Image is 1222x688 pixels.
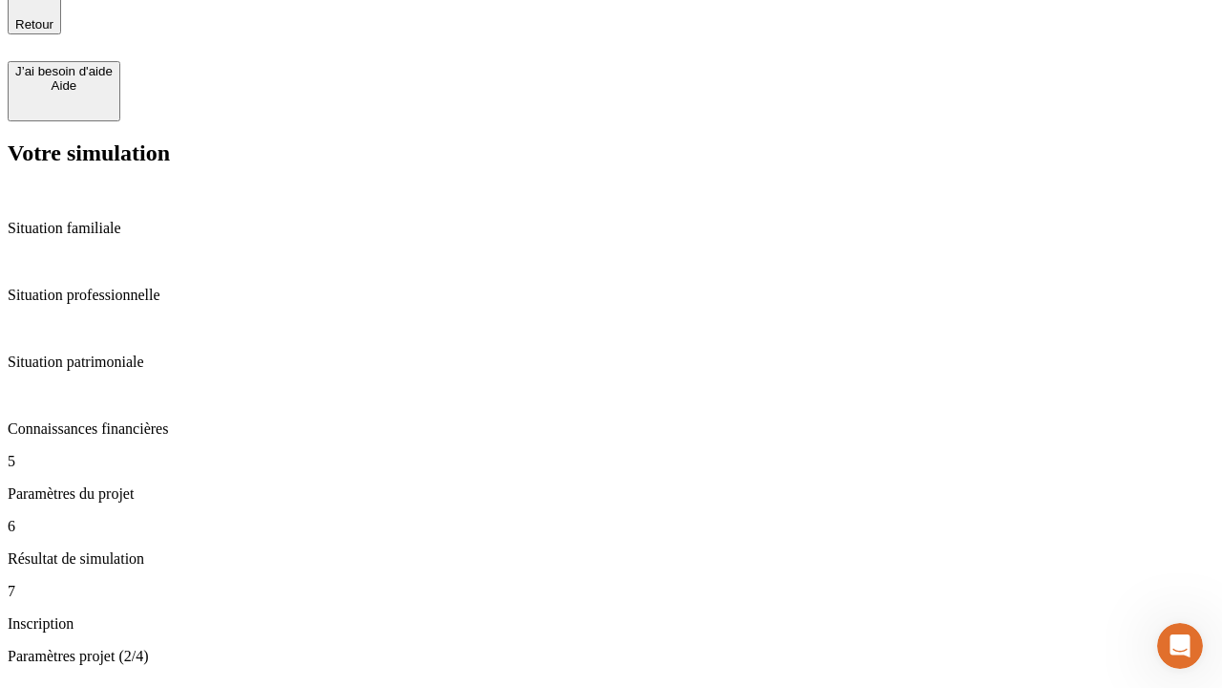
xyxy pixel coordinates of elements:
[8,354,1214,371] p: Situation patrimoniale
[8,61,120,121] button: J’ai besoin d'aideAide
[8,615,1214,633] p: Inscription
[15,78,113,93] div: Aide
[8,485,1214,503] p: Paramètres du projet
[8,648,1214,665] p: Paramètres projet (2/4)
[8,420,1214,438] p: Connaissances financières
[1157,623,1203,669] iframe: Intercom live chat
[8,140,1214,166] h2: Votre simulation
[8,550,1214,568] p: Résultat de simulation
[8,518,1214,535] p: 6
[15,17,53,32] span: Retour
[8,220,1214,237] p: Situation familiale
[15,64,113,78] div: J’ai besoin d'aide
[8,583,1214,600] p: 7
[8,287,1214,304] p: Situation professionnelle
[8,453,1214,470] p: 5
